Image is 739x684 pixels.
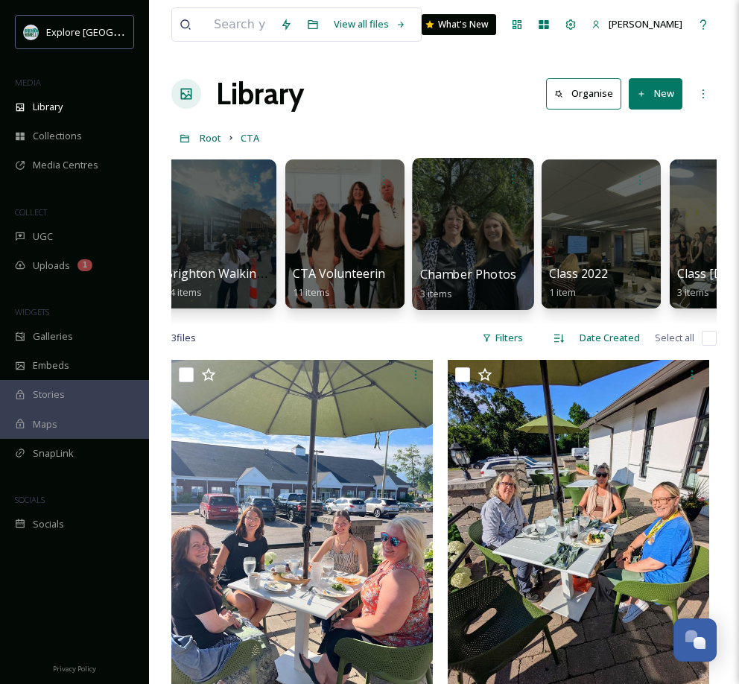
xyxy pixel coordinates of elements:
span: Media Centres [33,158,98,172]
a: [PERSON_NAME] [584,10,690,39]
span: Class 2022 [549,265,608,282]
span: 11 items [293,285,330,299]
span: SOCIALS [15,494,45,505]
span: SnapLink [33,446,74,460]
a: CTA [241,129,259,147]
span: UGC [33,229,53,244]
span: Privacy Policy [53,664,96,674]
span: Root [200,131,221,145]
span: Socials [33,517,64,531]
span: CTA [241,131,259,145]
span: Uploads [33,259,70,273]
a: Privacy Policy [53,659,96,677]
span: CTA Volunteering Photos [293,265,436,282]
span: 3 file s [171,331,196,345]
img: 67e7af72-b6c8-455a-acf8-98e6fe1b68aa.avif [24,25,39,39]
button: Open Chat [673,618,717,662]
span: Collections [33,129,82,143]
span: COLLECT [15,206,47,218]
a: Class 20221 item [549,267,608,299]
a: Chamber Photos3 items [420,267,517,300]
a: Root [200,129,221,147]
span: 3 items [677,285,709,299]
a: Library [216,72,304,116]
span: MEDIA [15,77,41,88]
a: Organise [546,78,629,109]
span: Maps [33,417,57,431]
div: 1 [77,259,92,271]
span: Embeds [33,358,69,373]
span: WIDGETS [15,306,49,317]
input: Search your library [206,8,273,41]
div: Filters [475,323,530,352]
a: CTA Volunteering Photos11 items [293,267,436,299]
button: Organise [546,78,621,109]
span: Select all [655,331,694,345]
span: Galleries [33,329,73,343]
button: New [629,78,682,109]
span: 3 items [420,286,453,300]
span: Stories [33,387,65,402]
span: 44 items [165,285,202,299]
span: Library [33,100,63,114]
div: Date Created [572,323,647,352]
span: [PERSON_NAME] [609,17,682,31]
span: 1 item [549,285,576,299]
a: What's New [422,14,496,35]
a: View all files [326,10,413,39]
span: Chamber Photos [420,266,517,282]
span: Explore [GEOGRAPHIC_DATA][PERSON_NAME] [46,25,251,39]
